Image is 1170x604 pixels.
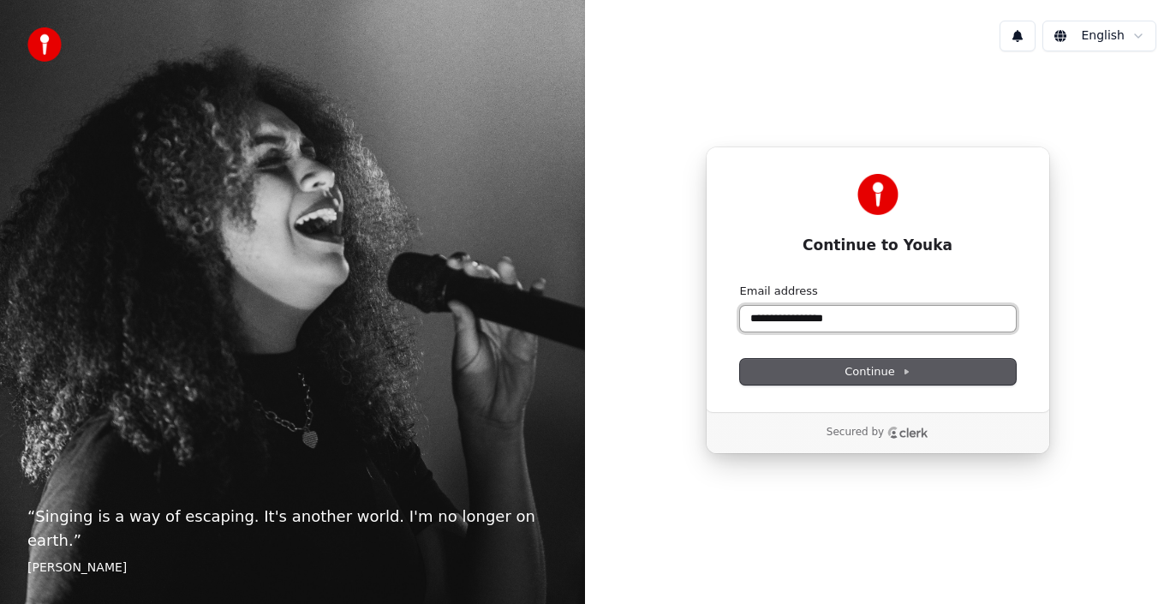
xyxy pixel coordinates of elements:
p: Secured by [827,426,884,440]
label: Email address [740,284,818,299]
img: Youka [857,174,898,215]
img: youka [27,27,62,62]
span: Continue [845,364,910,380]
h1: Continue to Youka [740,236,1016,256]
footer: [PERSON_NAME] [27,559,558,577]
button: Continue [740,359,1016,385]
p: “ Singing is a way of escaping. It's another world. I'm no longer on earth. ” [27,505,558,553]
a: Clerk logo [887,427,928,439]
